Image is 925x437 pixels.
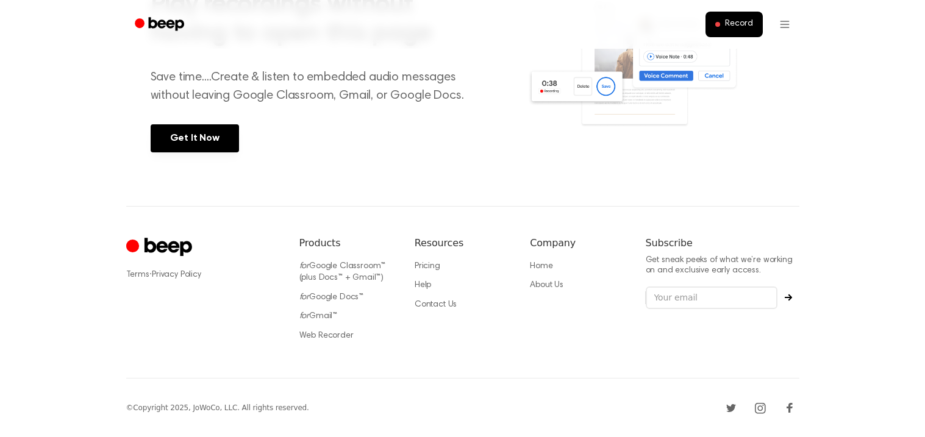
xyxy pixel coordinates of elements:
a: Help [415,281,431,290]
a: Web Recorder [299,332,354,340]
p: Get sneak peeks of what we’re working on and exclusive early access. [646,255,799,277]
a: Privacy Policy [152,271,201,279]
a: Cruip [126,236,195,260]
a: Pricing [415,262,440,271]
a: Terms [126,271,149,279]
h6: Resources [415,236,510,250]
div: · [126,269,280,281]
a: Instagram [751,398,770,417]
a: Facebook [780,398,799,417]
h6: Subscribe [646,236,799,250]
button: Open menu [770,10,799,39]
p: Save time....Create & listen to embedded audio messages without leaving Google Classroom, Gmail, ... [151,68,479,105]
a: forGoogle Docs™ [299,293,364,302]
a: Home [530,262,552,271]
i: for [299,293,310,302]
i: for [299,262,310,271]
a: Twitter [721,398,741,417]
a: Contact Us [415,300,457,309]
button: Record [705,12,762,37]
h6: Products [299,236,395,250]
i: for [299,312,310,321]
button: Subscribe [777,294,799,301]
a: forGmail™ [299,312,338,321]
input: Your email [646,286,777,310]
a: About Us [530,281,563,290]
h6: Company [530,236,626,250]
span: Record [725,19,752,30]
a: Beep [126,13,195,37]
a: forGoogle Classroom™ (plus Docs™ + Gmail™) [299,262,386,283]
a: Get It Now [151,124,239,152]
div: © Copyright 2025, JoWoCo, LLC. All rights reserved. [126,402,309,413]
